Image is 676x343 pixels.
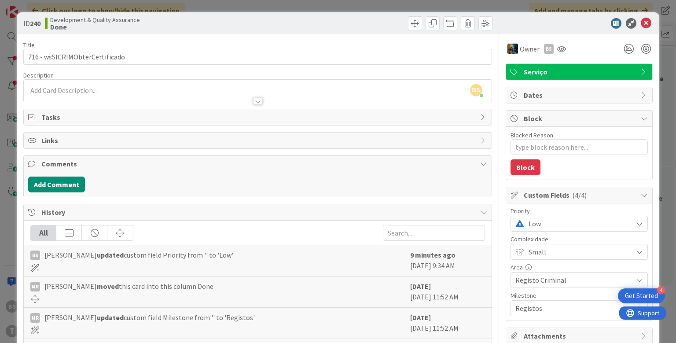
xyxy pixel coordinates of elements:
div: All [31,225,56,240]
span: Attachments [524,331,636,341]
label: Title [23,41,35,49]
b: [DATE] [410,313,431,322]
div: 4 [657,286,665,294]
div: Milestone [511,292,648,299]
span: ( 4/4 ) [572,191,587,199]
span: Serviço [524,66,636,77]
span: Description [23,71,54,79]
span: Dates [524,90,636,100]
span: [PERSON_NAME] custom field Milestone from '' to 'Registos' [44,312,255,323]
span: Small [529,246,628,258]
b: updated [97,313,124,322]
label: Blocked Reason [511,131,553,139]
span: History [41,207,475,218]
b: updated [97,251,124,259]
div: BS [30,251,40,260]
button: Block [511,159,540,175]
span: Tasks [41,112,475,122]
button: Add Comment [28,177,85,192]
div: Open Get Started checklist, remaining modules: 4 [618,288,665,303]
span: Development & Quality Assurance [50,16,140,23]
div: MR [30,282,40,291]
b: 9 minutes ago [410,251,456,259]
div: Area [511,264,648,270]
div: [DATE] 9:34 AM [410,250,485,272]
span: [PERSON_NAME] custom field Priority from '' to 'Low' [44,250,233,260]
span: Low [529,218,628,230]
span: Registos [515,302,628,314]
input: Search... [383,225,485,241]
div: Get Started [625,291,658,300]
b: Done [50,23,140,30]
b: 240 [30,19,40,28]
span: Links [41,135,475,146]
span: Registo Criminal [515,274,628,286]
span: Block [524,113,636,124]
span: Owner [520,44,540,54]
div: MR [30,313,40,323]
div: Complexidade [511,236,648,242]
b: moved [97,282,119,291]
div: [DATE] 11:52 AM [410,281,485,303]
span: BS [470,84,482,96]
div: Priority [511,208,648,214]
img: JC [507,44,518,54]
span: Support [18,1,40,12]
span: ID [23,18,40,29]
span: [PERSON_NAME] this card into this column Done [44,281,213,291]
div: BS [544,44,554,54]
span: Comments [41,159,475,169]
b: [DATE] [410,282,431,291]
span: Custom Fields [524,190,636,200]
input: type card name here... [23,49,492,65]
div: [DATE] 11:52 AM [410,312,485,334]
